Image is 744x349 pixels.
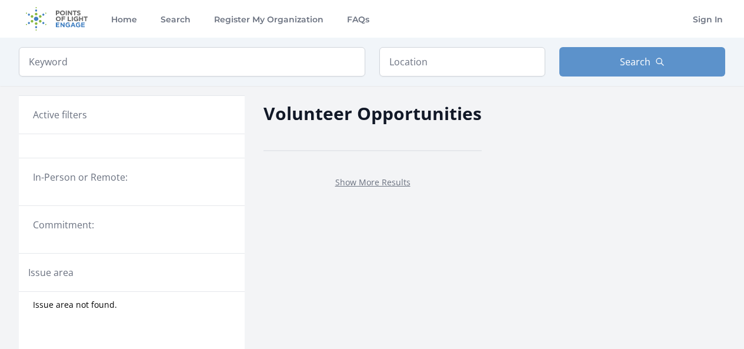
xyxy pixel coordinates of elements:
legend: Issue area [28,265,74,280]
input: Location [379,47,545,77]
button: Search [559,47,725,77]
input: Keyword [19,47,365,77]
span: Issue area not found. [33,299,117,311]
span: Search [620,55,650,69]
h3: Active filters [33,108,87,122]
legend: Commitment: [33,218,231,232]
legend: In-Person or Remote: [33,170,231,184]
a: Show More Results [335,177,411,188]
h2: Volunteer Opportunities [263,100,482,127]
